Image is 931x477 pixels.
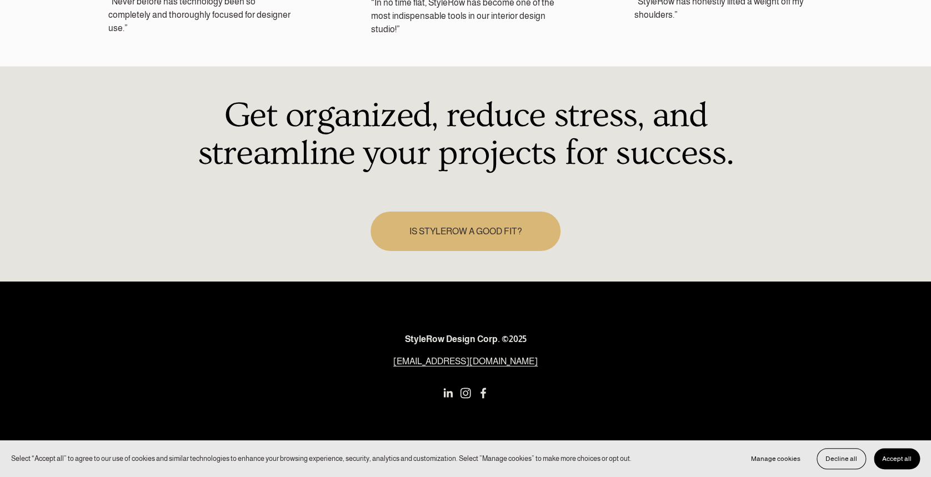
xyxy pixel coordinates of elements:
[405,334,527,344] strong: StyleRow Design Corp. ©2025
[371,212,560,251] a: IS STYLEROW A GOOD FIT?
[751,455,800,463] span: Manage cookies
[460,388,471,399] a: Instagram
[825,455,857,463] span: Decline all
[174,97,756,172] h1: Get organized, reduce stress, and streamline your projects for success.
[442,388,453,399] a: LinkedIn
[11,453,632,464] p: Select “Accept all” to agree to our use of cookies and similar technologies to enhance your brows...
[817,448,866,469] button: Decline all
[882,455,912,463] span: Accept all
[478,388,489,399] a: Facebook
[874,448,920,469] button: Accept all
[393,355,538,368] a: [EMAIL_ADDRESS][DOMAIN_NAME]
[743,448,809,469] button: Manage cookies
